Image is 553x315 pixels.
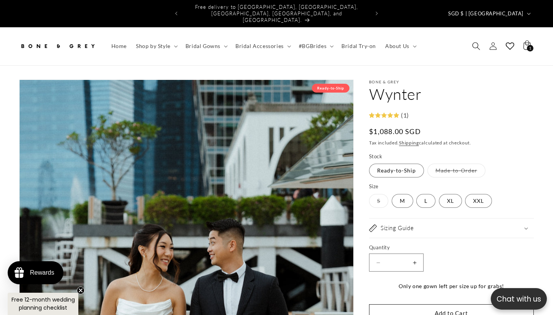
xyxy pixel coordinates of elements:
[399,110,409,121] div: (1)
[369,164,424,177] label: Ready-to-Ship
[107,38,131,54] a: Home
[399,140,419,146] a: Shipping
[416,194,435,208] label: L
[491,293,547,305] p: Chat with us
[299,43,326,50] span: #BGBrides
[369,219,534,238] summary: Sizing Guide
[381,224,414,232] h2: Sizing Guide
[369,194,388,208] label: S
[491,288,547,310] button: Open chatbox
[369,84,534,104] h1: Wynter
[369,153,383,161] legend: Stock
[369,183,379,191] legend: Size
[369,244,534,252] label: Quantity
[111,43,127,50] span: Home
[136,43,171,50] span: Shop by Style
[341,43,376,50] span: Bridal Try-on
[19,38,96,55] img: Bone and Grey Bridal
[427,164,485,177] label: Made-to-Order
[369,139,534,147] div: Tax included. calculated at checkout.
[439,194,462,208] label: XL
[369,126,421,137] span: $1,088.00 SGD
[448,10,523,18] span: SGD $ | [GEOGRAPHIC_DATA]
[294,38,337,54] summary: #BGBrides
[2,41,98,169] img: 4306341
[8,293,78,315] div: Free 12-month wedding planning checklistClose teaser
[381,38,420,54] summary: About Us
[78,174,94,182] div: [DATE]
[12,296,75,312] span: Free 12-month wedding planning checklist
[231,38,294,54] summary: Bridal Accessories
[6,195,94,255] div: We had an enjoyable and comfortable time trying on dresses at Bone and Grey with Joy! [PERSON_NAM...
[6,174,56,182] div: [PERSON_NAME]
[77,287,84,294] button: Close teaser
[235,43,284,50] span: Bridal Accessories
[17,35,99,58] a: Bone and Grey Bridal
[131,38,181,54] summary: Shop by Style
[464,14,515,27] button: Write a review
[195,4,358,23] span: Free delivery to [GEOGRAPHIC_DATA], [GEOGRAPHIC_DATA], [GEOGRAPHIC_DATA], [GEOGRAPHIC_DATA], and ...
[181,38,231,54] summary: Bridal Gowns
[385,43,409,50] span: About Us
[168,6,185,21] button: Previous announcement
[337,38,381,54] a: Bridal Try-on
[369,281,534,291] div: Only one gown left per size up for grabs!
[30,269,54,276] div: Rewards
[465,194,492,208] label: XXL
[369,80,534,84] p: Bone & Grey
[392,194,413,208] label: M
[444,6,534,21] button: SGD $ | [GEOGRAPHIC_DATA]
[468,38,485,55] summary: Search
[368,6,385,21] button: Next announcement
[185,43,220,50] span: Bridal Gowns
[529,45,531,51] span: 1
